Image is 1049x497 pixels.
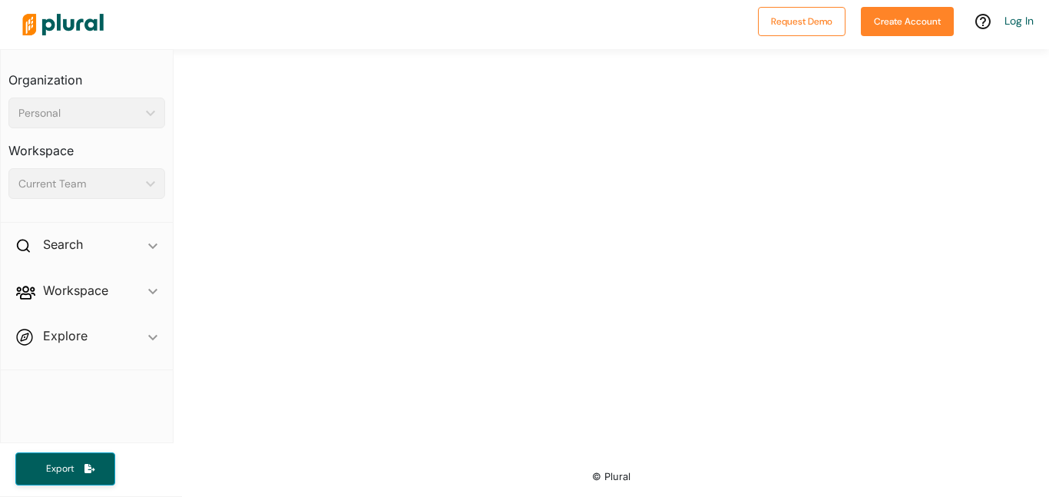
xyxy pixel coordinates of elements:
button: Export [15,452,115,485]
button: Request Demo [758,7,845,36]
h2: Search [43,236,83,253]
span: Export [35,462,84,475]
small: © Plural [592,471,630,482]
button: Create Account [861,7,954,36]
h3: Workspace [8,128,165,162]
div: Current Team [18,176,140,192]
h3: Organization [8,58,165,91]
a: Create Account [861,12,954,28]
a: Log In [1004,14,1034,28]
div: Personal [18,105,140,121]
a: Request Demo [758,12,845,28]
